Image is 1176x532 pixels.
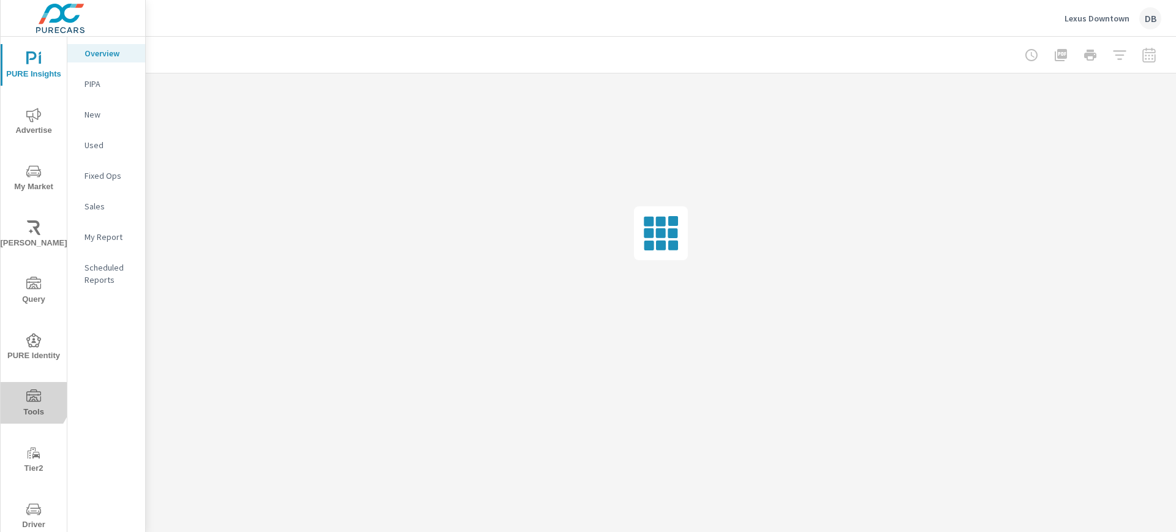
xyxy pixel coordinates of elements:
[85,47,135,59] p: Overview
[4,164,63,194] span: My Market
[1065,13,1129,24] p: Lexus Downtown
[67,167,145,185] div: Fixed Ops
[85,170,135,182] p: Fixed Ops
[67,44,145,62] div: Overview
[85,261,135,286] p: Scheduled Reports
[85,200,135,212] p: Sales
[4,220,63,250] span: [PERSON_NAME]
[4,51,63,81] span: PURE Insights
[4,446,63,476] span: Tier2
[85,78,135,90] p: PIPA
[67,75,145,93] div: PIPA
[4,389,63,419] span: Tools
[67,136,145,154] div: Used
[85,108,135,121] p: New
[67,258,145,289] div: Scheduled Reports
[85,231,135,243] p: My Report
[4,277,63,307] span: Query
[4,502,63,532] span: Driver
[1139,7,1161,29] div: DB
[85,139,135,151] p: Used
[67,105,145,124] div: New
[4,333,63,363] span: PURE Identity
[67,197,145,215] div: Sales
[4,108,63,138] span: Advertise
[67,228,145,246] div: My Report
